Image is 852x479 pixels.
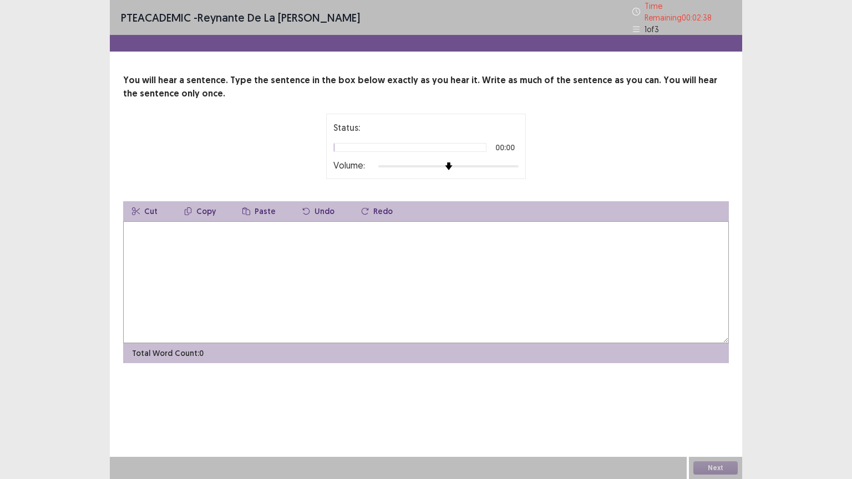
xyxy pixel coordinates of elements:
[645,23,659,35] p: 1 of 3
[352,201,402,221] button: Redo
[123,201,166,221] button: Cut
[132,348,204,359] p: Total Word Count: 0
[333,159,365,172] p: Volume:
[175,201,225,221] button: Copy
[445,162,453,170] img: arrow-thumb
[333,121,360,134] p: Status:
[121,9,360,26] p: - Reynante De la [PERSON_NAME]
[234,201,285,221] button: Paste
[495,144,515,151] p: 00:00
[121,11,191,24] span: PTE academic
[123,74,729,100] p: You will hear a sentence. Type the sentence in the box below exactly as you hear it. Write as muc...
[293,201,343,221] button: Undo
